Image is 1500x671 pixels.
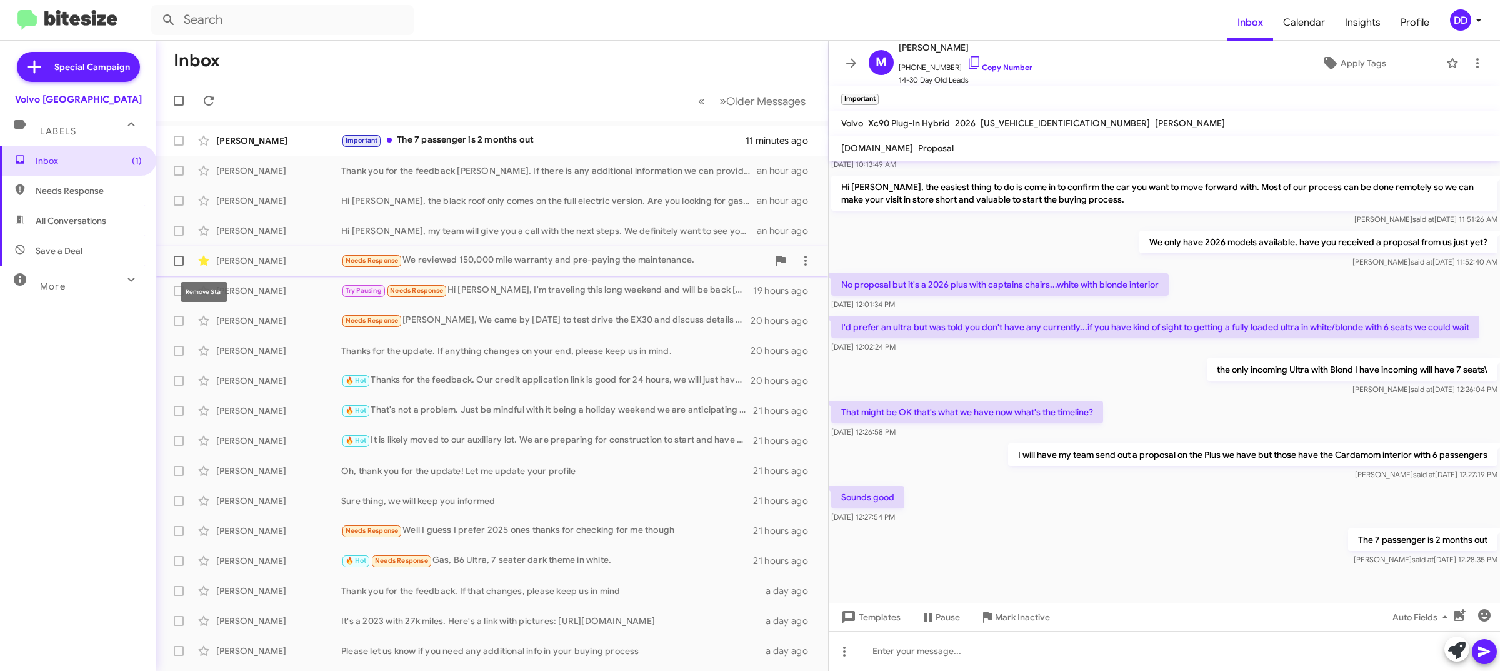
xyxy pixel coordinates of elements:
div: [PERSON_NAME] [216,585,341,597]
button: Templates [829,606,911,628]
span: 2026 [955,118,976,129]
div: Please let us know if you need any additional info in your buying process [341,645,766,657]
span: [DATE] 12:01:34 PM [831,300,895,309]
div: 21 hours ago [753,465,818,477]
span: Proposal [918,143,954,154]
div: We reviewed 150,000 mile warranty and pre-paying the maintenance. [341,253,768,268]
p: No proposal but it's a 2026 plus with captains chairs...white with blonde interior [831,273,1169,296]
nav: Page navigation example [691,88,813,114]
div: Gas, B6 Ultra, 7 seater dark theme in white. [341,553,753,568]
h1: Inbox [174,51,220,71]
span: Try Pausing [346,286,382,295]
div: 20 hours ago [751,315,818,327]
button: Apply Tags [1267,52,1440,74]
span: Apply Tags [1341,52,1386,74]
button: Pause [911,606,970,628]
div: [PERSON_NAME] [216,194,341,207]
span: 14-30 Day Old Leads [899,74,1032,86]
span: [PERSON_NAME] [DATE] 12:27:19 PM [1355,470,1497,479]
div: [PERSON_NAME] [216,315,341,327]
button: Auto Fields [1382,606,1462,628]
button: DD [1439,9,1486,31]
span: Needs Response [36,184,142,197]
div: [PERSON_NAME] [216,225,341,237]
div: an hour ago [757,164,818,177]
button: Previous [691,88,712,114]
span: « [698,93,705,109]
a: Profile [1391,4,1439,41]
div: It is likely moved to our auxiliary lot. We are preparing for construction to start and have a li... [341,433,753,448]
div: Well I guess I prefer 2025 ones thanks for checking for me though [341,523,753,538]
span: Needs Response [346,256,399,265]
div: 21 hours ago [753,555,818,567]
div: a day ago [766,615,818,627]
div: a day ago [766,585,818,597]
div: an hour ago [757,225,818,237]
span: Mark Inactive [995,606,1050,628]
span: 🔥 Hot [346,406,367,415]
span: said at [1412,214,1434,224]
span: Inbox [1227,4,1273,41]
div: Oh, thank you for the update! Let me update your profile [341,465,753,477]
div: Thank you for the feedback [PERSON_NAME]. If there is any additional information we can provide i... [341,164,757,177]
span: All Conversations [36,214,106,227]
div: 21 hours ago [753,495,818,507]
span: Needs Response [390,286,443,295]
span: Needs Response [375,557,428,565]
div: 19 hours ago [753,285,818,297]
span: [PERSON_NAME] [899,40,1032,55]
div: [PERSON_NAME] [216,164,341,177]
div: Thanks for the feedback. Our credit application link is good for 24 hours, we will just have to r... [341,373,751,388]
span: Needs Response [346,316,399,325]
div: [PERSON_NAME] [216,285,341,297]
span: [DOMAIN_NAME] [841,143,913,154]
span: [PERSON_NAME] [DATE] 11:52:40 AM [1352,257,1497,266]
div: Thank you for the feedback. If that changes, please keep us in mind [341,585,766,597]
div: 20 hours ago [751,375,818,387]
span: More [40,281,66,292]
div: The 7 passenger is 2 months out [341,133,746,148]
div: [PERSON_NAME] [216,465,341,477]
span: said at [1412,555,1434,564]
div: 21 hours ago [753,405,818,417]
div: [PERSON_NAME] [216,615,341,627]
span: Insights [1335,4,1391,41]
div: [PERSON_NAME] [216,645,341,657]
span: said at [1411,385,1432,394]
p: The 7 passenger is 2 months out [1348,528,1497,551]
span: [PERSON_NAME] [1155,118,1225,129]
span: Volvo [841,118,863,129]
span: (1) [132,154,142,167]
div: [PERSON_NAME] [216,405,341,417]
div: 11 minutes ago [746,134,818,147]
p: That might be OK that's what we have now what's the timeline? [831,401,1103,423]
span: Special Campaign [54,61,130,73]
span: » [719,93,726,109]
span: [PERSON_NAME] [DATE] 12:26:04 PM [1352,385,1497,394]
span: 🔥 Hot [346,376,367,385]
div: [PERSON_NAME] [216,435,341,447]
div: Thanks for the update. If anything changes on your end, please keep us in mind. [341,345,751,357]
a: Copy Number [967,63,1032,72]
span: 🔥 Hot [346,557,367,565]
span: Older Messages [726,94,806,108]
div: [PERSON_NAME] [216,345,341,357]
span: [PHONE_NUMBER] [899,55,1032,74]
a: Special Campaign [17,52,140,82]
span: Xc90 Plug-In Hybrid [868,118,950,129]
span: 🔥 Hot [346,436,367,445]
span: Auto Fields [1392,606,1452,628]
div: [PERSON_NAME], We came by [DATE] to test drive the EX30 and discuss details with your sales perso... [341,313,751,328]
span: Labels [40,126,76,137]
div: Sure thing, we will keep you informed [341,495,753,507]
div: [PERSON_NAME] [216,495,341,507]
a: Calendar [1273,4,1335,41]
div: 21 hours ago [753,525,818,537]
span: Needs Response [346,527,399,535]
p: I'd prefer an ultra but was told you don't have any currently...if you have kind of sight to gett... [831,316,1479,338]
small: Important [841,94,879,105]
span: [US_VEHICLE_IDENTIFICATION_NUMBER] [981,118,1150,129]
div: 21 hours ago [753,435,818,447]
